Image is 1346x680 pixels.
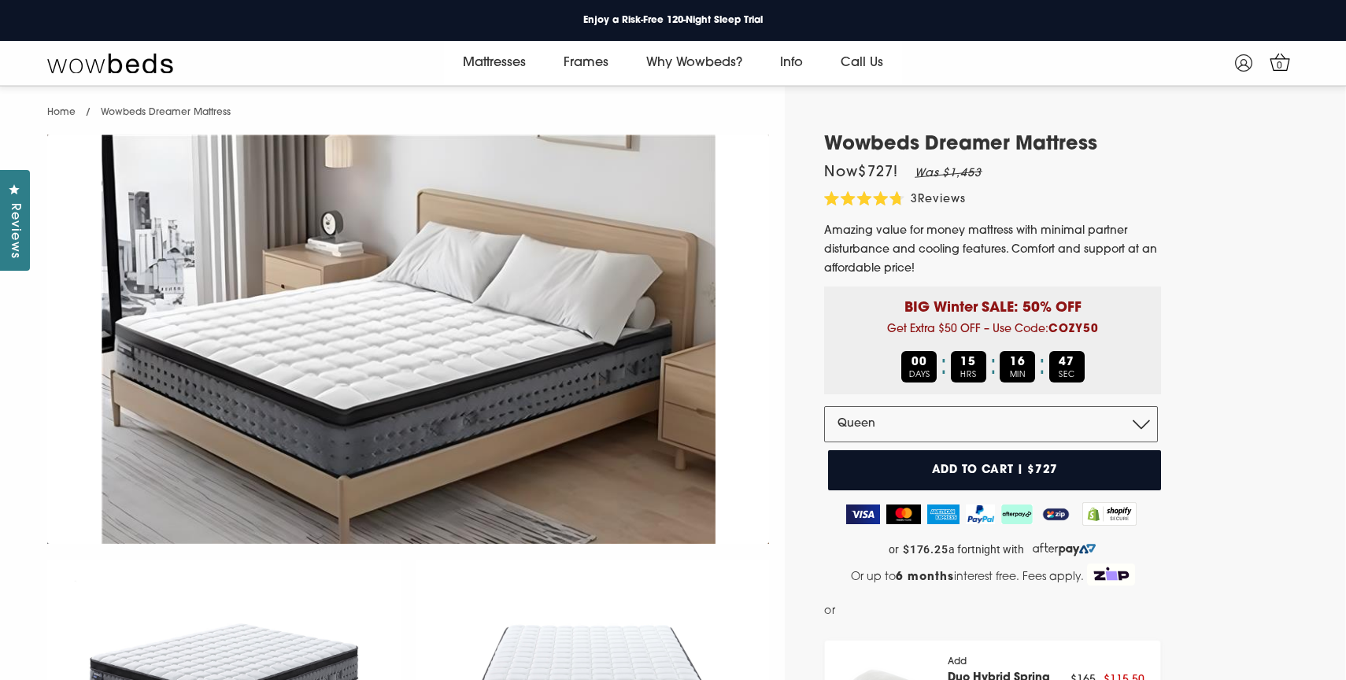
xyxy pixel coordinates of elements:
span: or [824,601,836,621]
span: 3 [911,194,918,205]
a: Info [761,41,822,85]
div: DAYS [901,351,937,382]
a: Why Wowbeds? [627,41,761,85]
b: 47 [1059,357,1074,368]
b: 15 [960,357,976,368]
span: Now $727 ! [824,166,898,180]
span: Wowbeds Dreamer Mattress [101,108,231,117]
div: HRS [951,351,986,382]
a: Frames [545,41,627,85]
b: 16 [1010,357,1026,368]
span: a fortnight with [948,543,1024,556]
strong: $176.25 [903,543,949,556]
span: Amazing value for money mattress with minimal partner disturbance and cooling features. Comfort a... [824,225,1157,275]
a: Call Us [822,41,902,85]
img: Zip Logo [1087,564,1136,586]
p: BIG Winter SALE: 50% OFF [836,286,1149,319]
span: or [889,543,899,556]
span: Or up to interest free. Fees apply. [851,571,1084,583]
span: Reviews [918,194,966,205]
img: American Express Logo [927,504,960,524]
span: / [86,108,91,117]
nav: breadcrumbs [47,87,231,127]
img: AfterPay Logo [1001,504,1033,524]
span: 0 [1272,58,1288,74]
b: COZY50 [1048,323,1099,335]
a: Mattresses [444,41,545,85]
img: Visa Logo [846,504,880,524]
img: Shopify secure badge [1082,502,1137,526]
div: 3Reviews [824,191,966,209]
iframe: PayPal Message 1 [839,601,1159,626]
b: 00 [912,357,927,368]
img: Wow Beds Logo [47,52,173,74]
h1: Wowbeds Dreamer Mattress [824,134,1161,157]
a: 0 [1266,48,1293,76]
a: Enjoy a Risk-Free 120-Night Sleep Trial [571,10,775,31]
img: MasterCard Logo [886,504,922,524]
img: ZipPay Logo [1039,504,1072,524]
strong: 6 months [896,571,954,583]
span: Reviews [4,203,24,259]
div: SEC [1049,351,1085,382]
button: Add to cart | $727 [828,450,1161,490]
a: Home [47,108,76,117]
img: PayPal Logo [966,504,996,524]
a: or $176.25 a fortnight with [824,538,1161,561]
span: Get Extra $50 OFF – Use Code: [887,323,1099,335]
em: Was $1,453 [915,168,982,179]
div: MIN [1000,351,1035,382]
